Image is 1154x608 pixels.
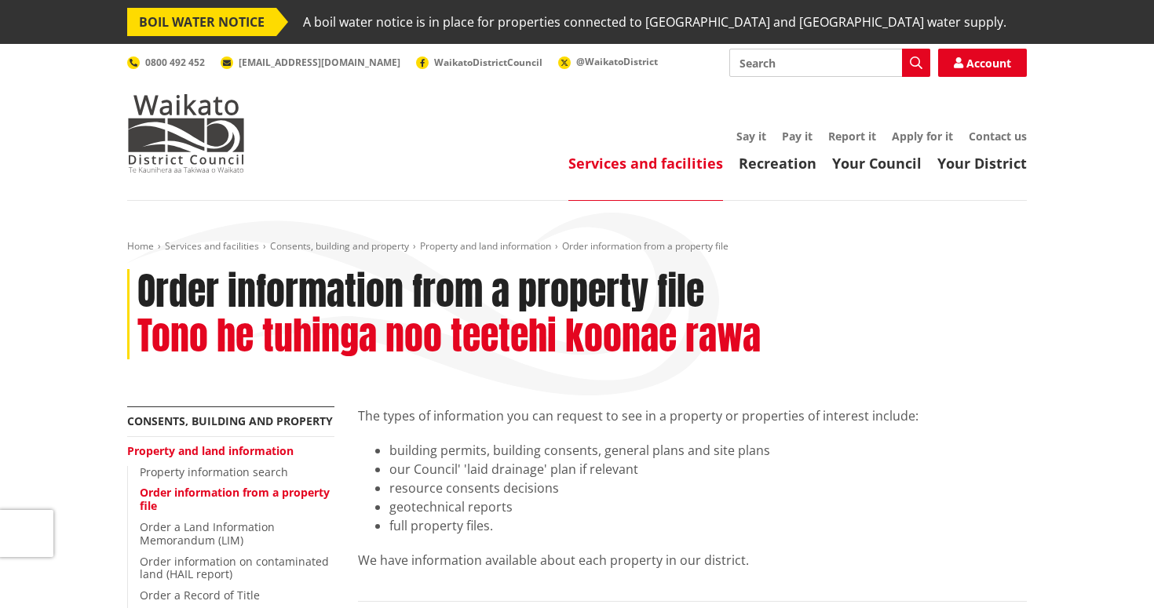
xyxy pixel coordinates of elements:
[239,56,400,69] span: [EMAIL_ADDRESS][DOMAIN_NAME]
[127,8,276,36] span: BOIL WATER NOTICE
[558,55,658,68] a: @WaikatoDistrict
[736,129,766,144] a: Say it
[165,239,259,253] a: Services and facilities
[828,129,876,144] a: Report it
[221,56,400,69] a: [EMAIL_ADDRESS][DOMAIN_NAME]
[140,519,275,548] a: Order a Land Information Memorandum (LIM)
[145,56,205,69] span: 0800 492 452
[270,239,409,253] a: Consents, building and property
[562,239,729,253] span: Order information from a property file
[576,55,658,68] span: @WaikatoDistrict
[303,8,1006,36] span: A boil water notice is in place for properties connected to [GEOGRAPHIC_DATA] and [GEOGRAPHIC_DAT...
[389,479,1027,497] li: resource consents decisions
[420,239,551,253] a: Property and land information
[739,154,816,173] a: Recreation
[127,94,245,173] img: Waikato District Council - Te Kaunihera aa Takiwaa o Waikato
[127,443,294,458] a: Property and land information
[729,49,930,77] input: Search input
[832,154,922,173] a: Your Council
[389,516,1027,535] li: full property files.
[782,129,813,144] a: Pay it
[140,464,288,479] a: Property information search
[140,554,329,582] a: Order information on contaminated land (HAIL report)
[389,441,1027,460] li: building permits, building consents, general plans and site plans
[969,129,1027,144] a: Contact us
[937,154,1027,173] a: Your District
[127,413,333,428] a: Consents, building and property
[389,460,1027,479] li: our Council' 'laid drainage' plan if relevant
[137,314,761,359] h2: Tono he tuhinga noo teetehi koonae rawa
[434,56,542,69] span: WaikatoDistrictCouncil
[358,551,1027,570] p: We have information available about each property in our district.
[358,406,1027,425] p: The types of information you can request to see in a property or properties of interest include:
[140,588,260,603] a: Order a Record of Title
[127,240,1027,253] nav: breadcrumb
[416,56,542,69] a: WaikatoDistrictCouncil
[568,154,723,173] a: Services and facilities
[892,129,953,144] a: Apply for it
[127,239,154,253] a: Home
[140,485,330,513] a: Order information from a property file
[127,56,205,69] a: 0800 492 452
[389,497,1027,516] li: geotechnical reports
[137,269,704,315] h1: Order information from a property file
[938,49,1027,77] a: Account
